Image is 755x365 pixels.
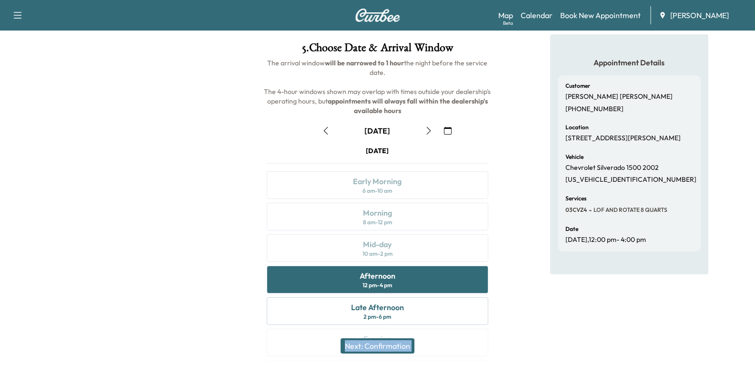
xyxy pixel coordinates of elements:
[325,59,404,67] b: will be narrowed to 1 hour
[259,42,495,58] h1: 5 . Choose Date & Arrival Window
[592,206,667,214] span: LOF AND ROTATE 8 QUARTS
[264,59,492,115] span: The arrival window the night before the service date. The 4-hour windows shown may overlap with t...
[565,93,673,101] p: [PERSON_NAME] [PERSON_NAME]
[565,236,646,244] p: [DATE] , 12:00 pm - 4:00 pm
[503,20,513,27] div: Beta
[341,338,414,354] button: Next: Confirmation
[364,125,390,136] div: [DATE]
[565,196,586,201] h6: Services
[565,164,659,172] p: Chevrolet Silverado 1500 2002
[363,313,391,321] div: 2 pm - 6 pm
[366,146,389,156] div: [DATE]
[355,9,401,22] img: Curbee Logo
[328,97,489,115] b: appointments will always fall within the dealership's available hours
[362,282,392,289] div: 12 pm - 4 pm
[565,134,681,143] p: [STREET_ADDRESS][PERSON_NAME]
[565,206,587,214] span: 03CVZ4
[565,226,578,232] h6: Date
[498,10,513,21] a: MapBeta
[351,302,404,313] div: Late Afternoon
[560,10,641,21] a: Book New Appointment
[565,125,589,130] h6: Location
[521,10,553,21] a: Calendar
[360,270,395,282] div: Afternoon
[558,57,701,68] h5: Appointment Details
[587,205,592,215] span: -
[565,83,590,89] h6: Customer
[670,10,729,21] span: [PERSON_NAME]
[565,105,624,114] p: [PHONE_NUMBER]
[565,154,584,160] h6: Vehicle
[565,176,696,184] p: [US_VEHICLE_IDENTIFICATION_NUMBER]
